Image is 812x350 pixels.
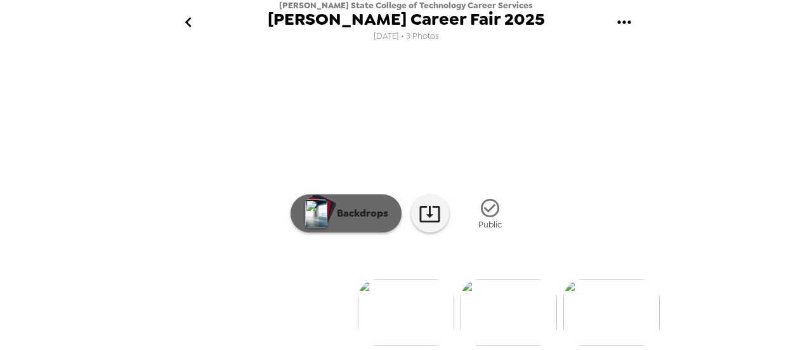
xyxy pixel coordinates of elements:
span: Public [478,219,502,230]
p: Backdrops [331,206,388,221]
span: [DATE] • 3 Photos [374,28,439,45]
img: gallery [563,279,660,346]
img: gallery [358,279,454,346]
span: [PERSON_NAME] Career Fair 2025 [268,11,545,28]
img: gallery [461,279,557,346]
button: Public [459,190,522,238]
button: gallery menu [603,2,645,43]
button: go back [167,2,209,43]
button: Backdrops [291,194,402,232]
